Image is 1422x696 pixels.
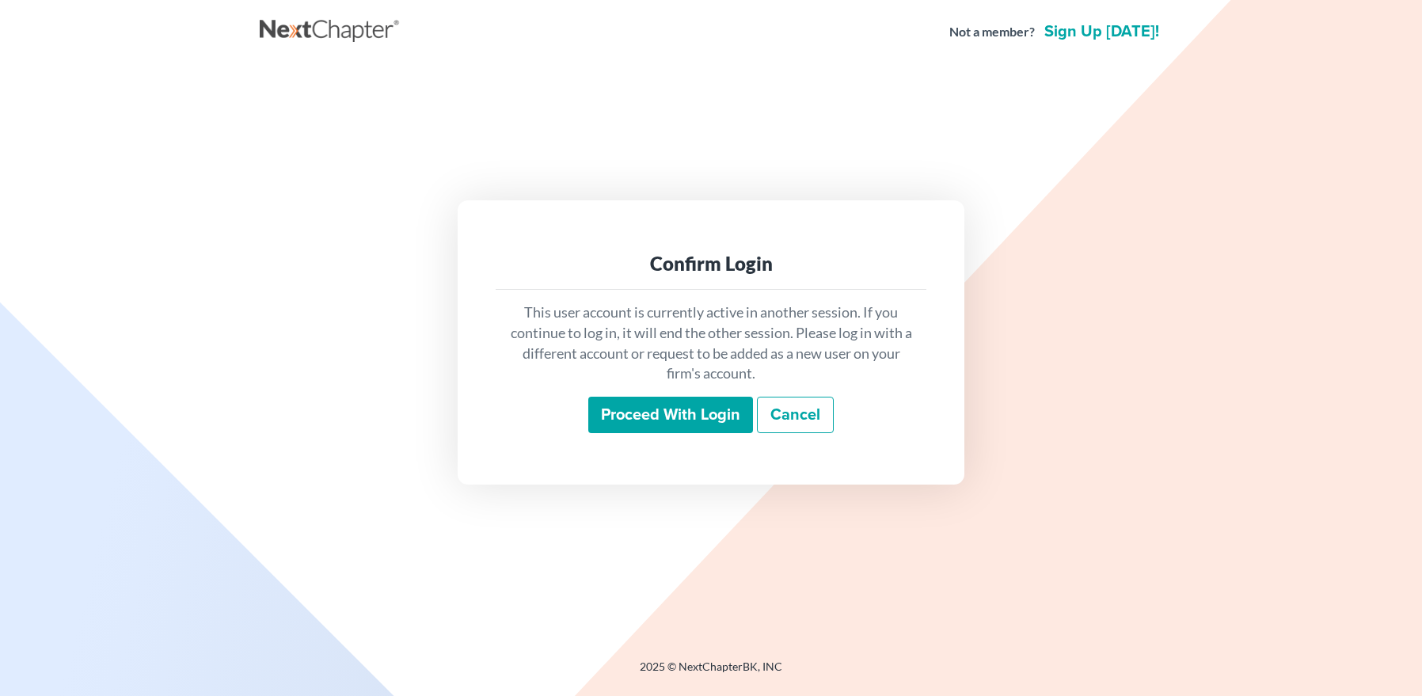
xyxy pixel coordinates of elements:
[1041,24,1162,40] a: Sign up [DATE]!
[588,397,753,433] input: Proceed with login
[508,251,914,276] div: Confirm Login
[260,659,1162,687] div: 2025 © NextChapterBK, INC
[508,302,914,384] p: This user account is currently active in another session. If you continue to log in, it will end ...
[757,397,834,433] a: Cancel
[949,23,1035,41] strong: Not a member?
